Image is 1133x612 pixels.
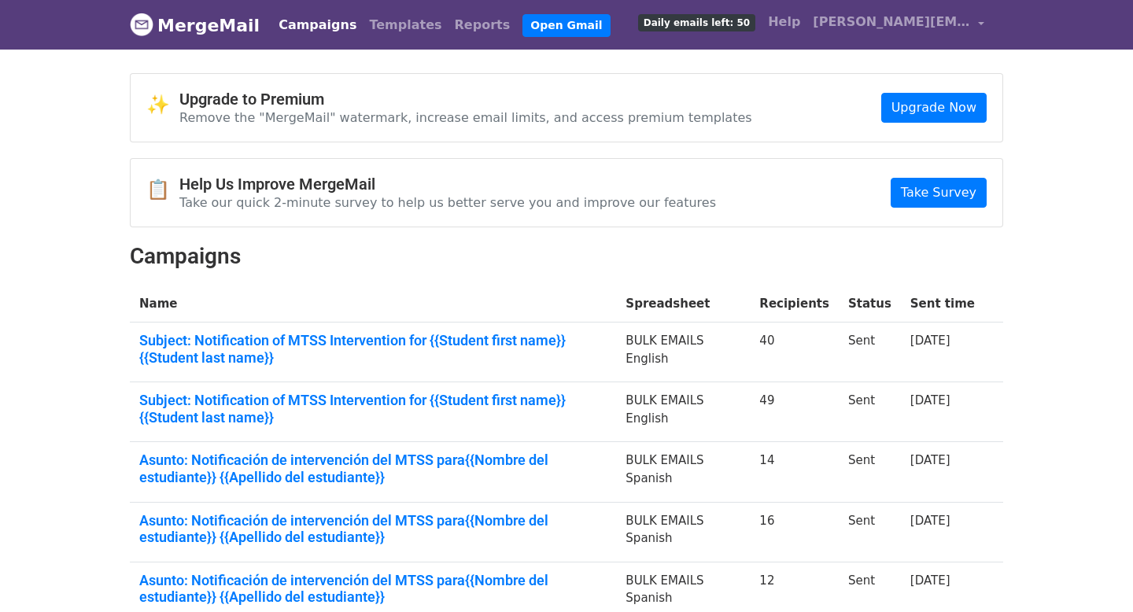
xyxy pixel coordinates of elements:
[616,382,750,442] td: BULK EMAILS English
[139,332,607,366] a: Subject: Notification of MTSS Intervention for {{Student first name}} {{Student last name}}
[881,93,987,123] a: Upgrade Now
[616,323,750,382] td: BULK EMAILS English
[632,6,762,38] a: Daily emails left: 50
[179,90,752,109] h4: Upgrade to Premium
[272,9,363,41] a: Campaigns
[139,572,607,606] a: Asunto: Notificación de intervención del MTSS para{{Nombre del estudiante}} {{Apellido del estudi...
[839,442,901,502] td: Sent
[910,393,950,407] a: [DATE]
[839,502,901,562] td: Sent
[750,382,839,442] td: 49
[813,13,970,31] span: [PERSON_NAME][EMAIL_ADDRESS][PERSON_NAME][DOMAIN_NAME]
[146,179,179,201] span: 📋
[616,442,750,502] td: BULK EMAILS Spanish
[363,9,448,41] a: Templates
[448,9,517,41] a: Reports
[839,382,901,442] td: Sent
[146,94,179,116] span: ✨
[762,6,806,38] a: Help
[750,502,839,562] td: 16
[638,14,755,31] span: Daily emails left: 50
[179,175,716,194] h4: Help Us Improve MergeMail
[891,178,987,208] a: Take Survey
[522,14,610,37] a: Open Gmail
[616,502,750,562] td: BULK EMAILS Spanish
[910,514,950,528] a: [DATE]
[839,286,901,323] th: Status
[139,392,607,426] a: Subject: Notification of MTSS Intervention for {{Student first name}} {{Student last name}}
[806,6,991,43] a: [PERSON_NAME][EMAIL_ADDRESS][PERSON_NAME][DOMAIN_NAME]
[750,442,839,502] td: 14
[179,194,716,211] p: Take our quick 2-minute survey to help us better serve you and improve our features
[750,286,839,323] th: Recipients
[130,9,260,42] a: MergeMail
[139,452,607,485] a: Asunto: Notificación de intervención del MTSS para{{Nombre del estudiante}} {{Apellido del estudi...
[910,453,950,467] a: [DATE]
[130,13,153,36] img: MergeMail logo
[750,323,839,382] td: 40
[901,286,984,323] th: Sent time
[910,573,950,588] a: [DATE]
[179,109,752,126] p: Remove the "MergeMail" watermark, increase email limits, and access premium templates
[910,334,950,348] a: [DATE]
[130,243,1003,270] h2: Campaigns
[616,286,750,323] th: Spreadsheet
[139,512,607,546] a: Asunto: Notificación de intervención del MTSS para{{Nombre del estudiante}} {{Apellido del estudi...
[130,286,616,323] th: Name
[839,323,901,382] td: Sent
